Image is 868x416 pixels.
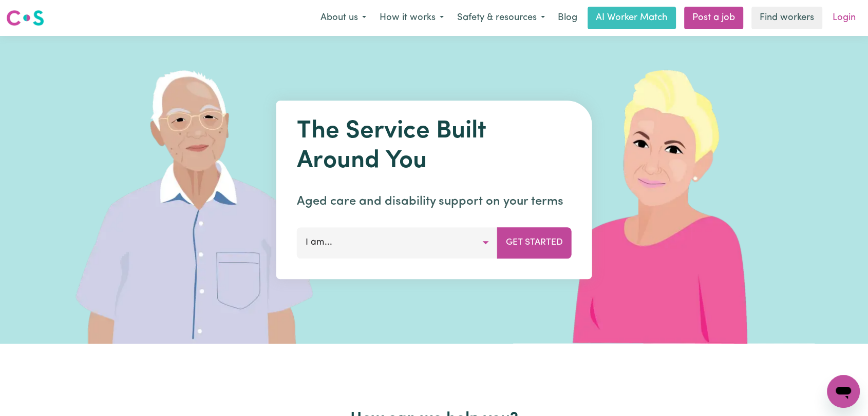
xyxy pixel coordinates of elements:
img: Careseekers logo [6,9,44,27]
a: Find workers [751,7,822,29]
a: Login [826,7,862,29]
h1: The Service Built Around You [297,117,572,176]
button: Safety & resources [450,7,552,29]
button: I am... [297,227,498,258]
button: About us [314,7,373,29]
button: Get Started [497,227,572,258]
a: Post a job [684,7,743,29]
button: How it works [373,7,450,29]
a: Blog [552,7,583,29]
iframe: Button to launch messaging window [827,375,860,408]
a: AI Worker Match [588,7,676,29]
a: Careseekers logo [6,6,44,30]
p: Aged care and disability support on your terms [297,192,572,211]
